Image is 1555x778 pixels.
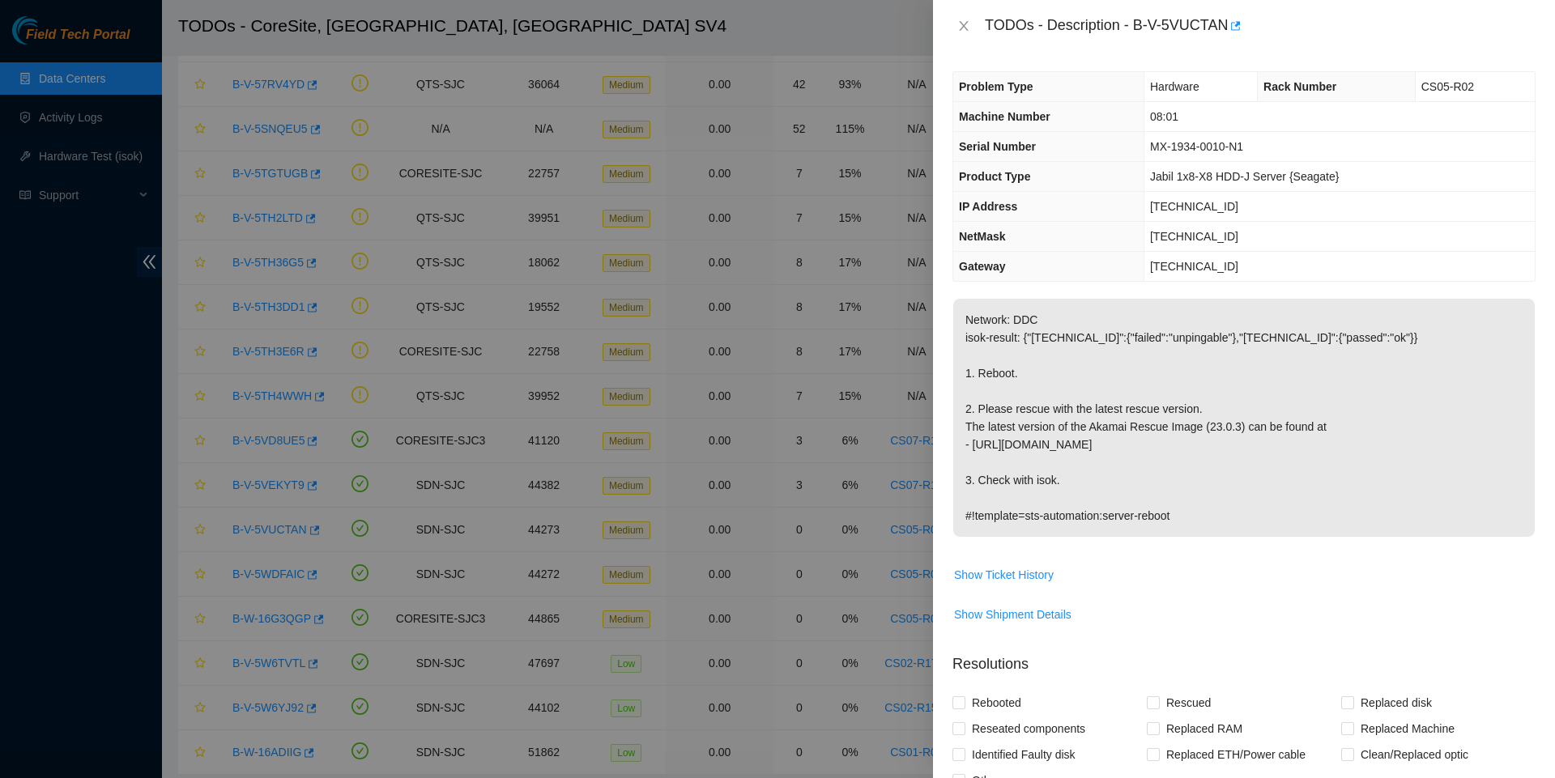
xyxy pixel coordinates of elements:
[959,110,1050,123] span: Machine Number
[1354,742,1475,767] span: Clean/Replaced optic
[959,260,1006,273] span: Gateway
[1150,170,1339,183] span: Jabil 1x8-X8 HDD-J Server {Seagate}
[959,170,1030,183] span: Product Type
[1150,80,1199,93] span: Hardware
[959,80,1033,93] span: Problem Type
[1354,716,1461,742] span: Replaced Machine
[953,299,1535,537] p: Network: DDC isok-result: {"[TECHNICAL_ID]":{"failed":"unpingable"},"[TECHNICAL_ID]":{"passed":"o...
[965,690,1028,716] span: Rebooted
[1160,742,1312,767] span: Replaced ETH/Power cable
[1160,690,1217,716] span: Rescued
[1150,260,1238,273] span: [TECHNICAL_ID]
[954,566,1054,584] span: Show Ticket History
[1160,716,1249,742] span: Replaced RAM
[959,140,1036,153] span: Serial Number
[965,742,1082,767] span: Identified Faulty disk
[1421,80,1474,93] span: CS05-R02
[953,602,1072,627] button: Show Shipment Details
[957,19,970,32] span: close
[959,200,1017,213] span: IP Address
[953,562,1054,588] button: Show Ticket History
[1150,140,1243,153] span: MX-1934-0010-N1
[985,13,1536,39] div: TODOs - Description - B-V-5VUCTAN
[959,230,1006,243] span: NetMask
[952,19,975,34] button: Close
[952,640,1536,675] p: Resolutions
[1354,690,1438,716] span: Replaced disk
[1150,110,1178,123] span: 08:01
[1150,200,1238,213] span: [TECHNICAL_ID]
[1150,230,1238,243] span: [TECHNICAL_ID]
[965,716,1092,742] span: Reseated components
[954,606,1071,623] span: Show Shipment Details
[1263,80,1336,93] span: Rack Number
